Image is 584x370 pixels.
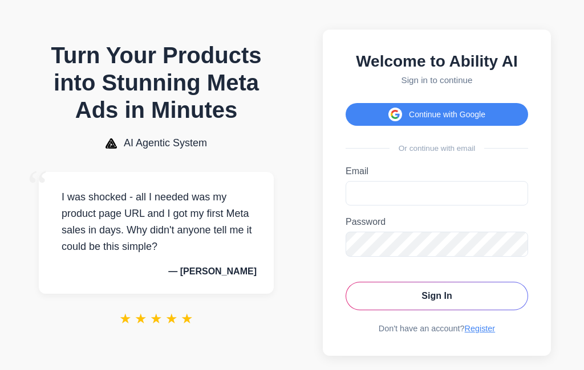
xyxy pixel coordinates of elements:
span: ★ [135,311,147,327]
label: Email [346,166,528,176]
h1: Turn Your Products into Stunning Meta Ads in Minutes [39,42,274,124]
img: AI Agentic System Logo [106,138,117,149]
label: Password [346,217,528,227]
span: ★ [165,311,178,327]
span: AI Agentic System [124,137,207,149]
button: Continue with Google [346,103,528,126]
span: “ [27,161,48,212]
p: I was shocked - all I needed was my product page URL and I got my first Meta sales in days. Why d... [56,189,257,254]
p: Sign in to continue [346,75,528,85]
div: Don't have an account? [346,324,528,333]
h2: Welcome to Ability AI [346,52,528,71]
span: ★ [119,311,132,327]
span: ★ [181,311,193,327]
p: — [PERSON_NAME] [56,266,257,277]
div: Or continue with email [346,144,528,153]
a: Register [465,324,496,333]
span: ★ [150,311,163,327]
button: Sign In [346,282,528,310]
